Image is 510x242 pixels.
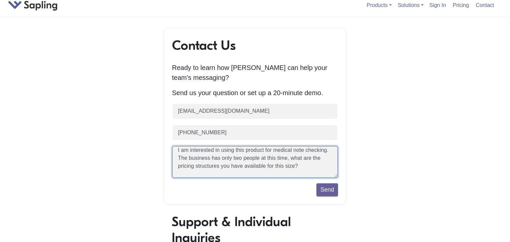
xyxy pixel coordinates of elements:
[172,103,338,119] input: Business email (required)
[316,183,338,196] button: Send
[398,2,424,8] a: Solutions
[172,125,338,141] input: Phone number (optional)
[172,63,338,83] p: Ready to learn how [PERSON_NAME] can help your team's messaging?
[172,88,338,98] p: Send us your question or set up a 20-minute demo.
[172,37,338,53] h1: Contact Us
[172,146,338,178] textarea: I'd like to see a demo!
[367,2,391,8] a: Products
